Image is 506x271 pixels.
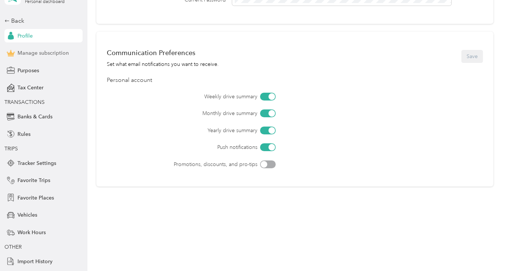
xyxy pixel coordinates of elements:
div: Set what email notifications you want to receive. [107,60,219,68]
span: Favorite Places [17,194,54,202]
span: TRIPS [4,146,18,152]
span: Tax Center [17,84,44,92]
label: Yearly drive summary [148,127,257,134]
span: OTHER [4,244,22,250]
div: Communication Preferences [107,49,219,57]
label: Promotions, discounts, and pro-tips [148,160,257,168]
div: Personal account [107,76,483,85]
span: Purposes [17,67,39,74]
div: Back [4,16,79,25]
label: Monthly drive summary [148,109,257,117]
span: Import History [17,258,52,265]
label: Weekly drive summary [148,93,257,101]
span: Vehicles [17,211,37,219]
span: Banks & Cards [17,113,52,121]
span: Work Hours [17,229,46,236]
span: Tracker Settings [17,159,56,167]
span: Rules [17,130,31,138]
label: Push notifications [148,143,257,151]
span: Profile [17,32,33,40]
span: TRANSACTIONS [4,99,45,105]
iframe: Everlance-gr Chat Button Frame [464,229,506,271]
span: Manage subscription [17,49,69,57]
span: Favorite Trips [17,176,50,184]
